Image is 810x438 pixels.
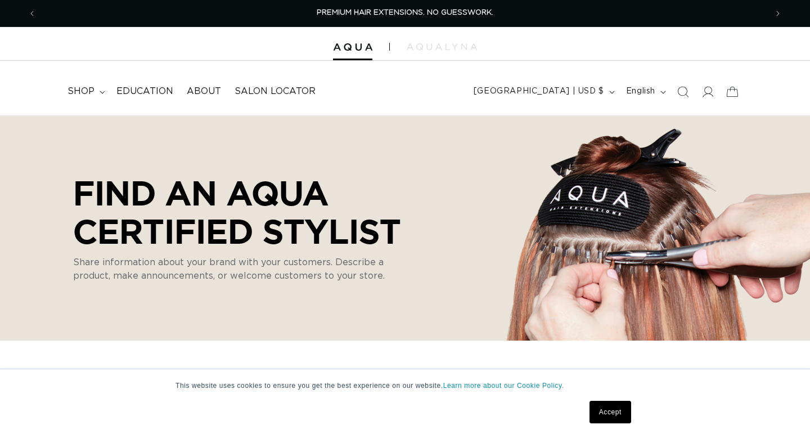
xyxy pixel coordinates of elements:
[73,173,416,250] p: Find an AQUA Certified Stylist
[766,3,790,24] button: Next announcement
[443,382,564,390] a: Learn more about our Cookie Policy.
[467,81,619,102] button: [GEOGRAPHIC_DATA] | USD $
[20,3,44,24] button: Previous announcement
[110,79,180,104] a: Education
[187,86,221,97] span: About
[116,86,173,97] span: Education
[407,43,477,50] img: aqualyna.com
[61,79,110,104] summary: shop
[474,86,604,97] span: [GEOGRAPHIC_DATA] | USD $
[67,86,94,97] span: shop
[180,79,228,104] a: About
[235,86,316,97] span: Salon Locator
[317,9,493,16] span: PREMIUM HAIR EXTENSIONS. NO GUESSWORK.
[619,81,670,102] button: English
[589,401,631,423] a: Accept
[626,86,655,97] span: English
[73,256,399,283] p: Share information about your brand with your customers. Describe a product, make announcements, o...
[333,43,372,51] img: Aqua Hair Extensions
[670,79,695,104] summary: Search
[228,79,322,104] a: Salon Locator
[175,381,634,391] p: This website uses cookies to ensure you get the best experience on our website.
